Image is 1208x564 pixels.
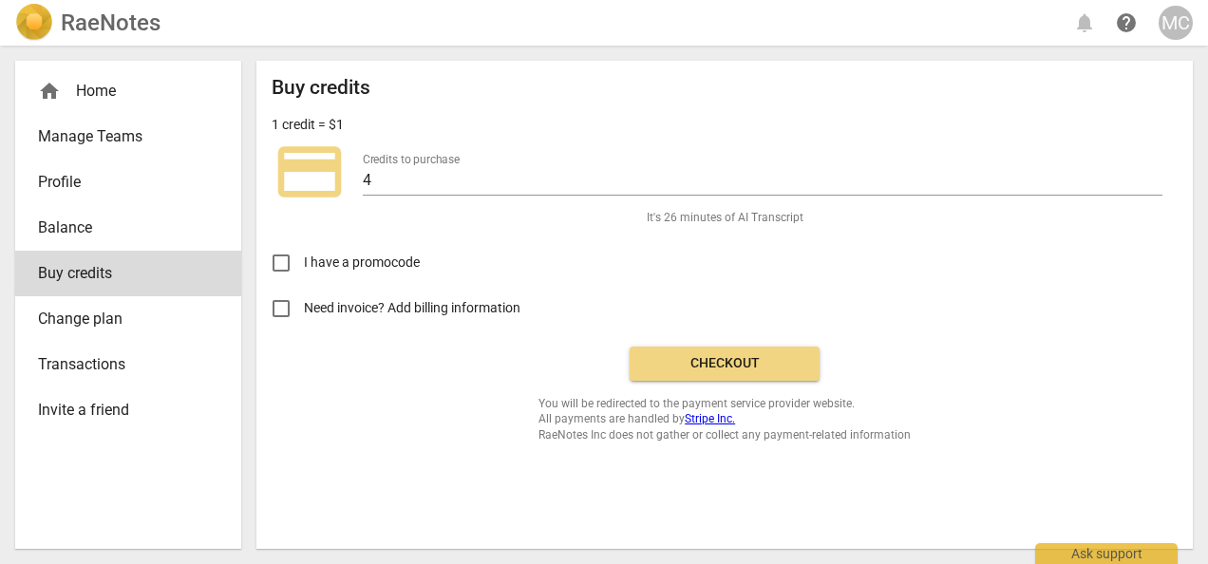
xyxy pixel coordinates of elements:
[1159,6,1193,40] button: MC
[61,9,160,36] h2: RaeNotes
[1109,6,1143,40] a: Help
[38,353,203,376] span: Transactions
[38,171,203,194] span: Profile
[1035,543,1178,564] div: Ask support
[15,4,53,42] img: Logo
[363,154,460,165] label: Credits to purchase
[538,396,911,443] span: You will be redirected to the payment service provider website. All payments are handled by RaeNo...
[38,399,203,422] span: Invite a friend
[38,80,61,103] span: home
[38,80,203,103] div: Home
[38,125,203,148] span: Manage Teams
[15,205,241,251] a: Balance
[272,134,348,210] span: credit_card
[304,253,420,273] span: I have a promocode
[15,114,241,160] a: Manage Teams
[15,387,241,433] a: Invite a friend
[15,342,241,387] a: Transactions
[38,216,203,239] span: Balance
[272,76,370,100] h2: Buy credits
[15,296,241,342] a: Change plan
[685,412,735,425] a: Stripe Inc.
[15,251,241,296] a: Buy credits
[15,160,241,205] a: Profile
[38,262,203,285] span: Buy credits
[38,308,203,330] span: Change plan
[15,4,160,42] a: LogoRaeNotes
[1115,11,1138,34] span: help
[304,298,523,318] span: Need invoice? Add billing information
[647,210,803,226] span: It's 26 minutes of AI Transcript
[645,354,804,373] span: Checkout
[272,115,344,135] p: 1 credit = $1
[15,68,241,114] div: Home
[630,347,820,381] button: Checkout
